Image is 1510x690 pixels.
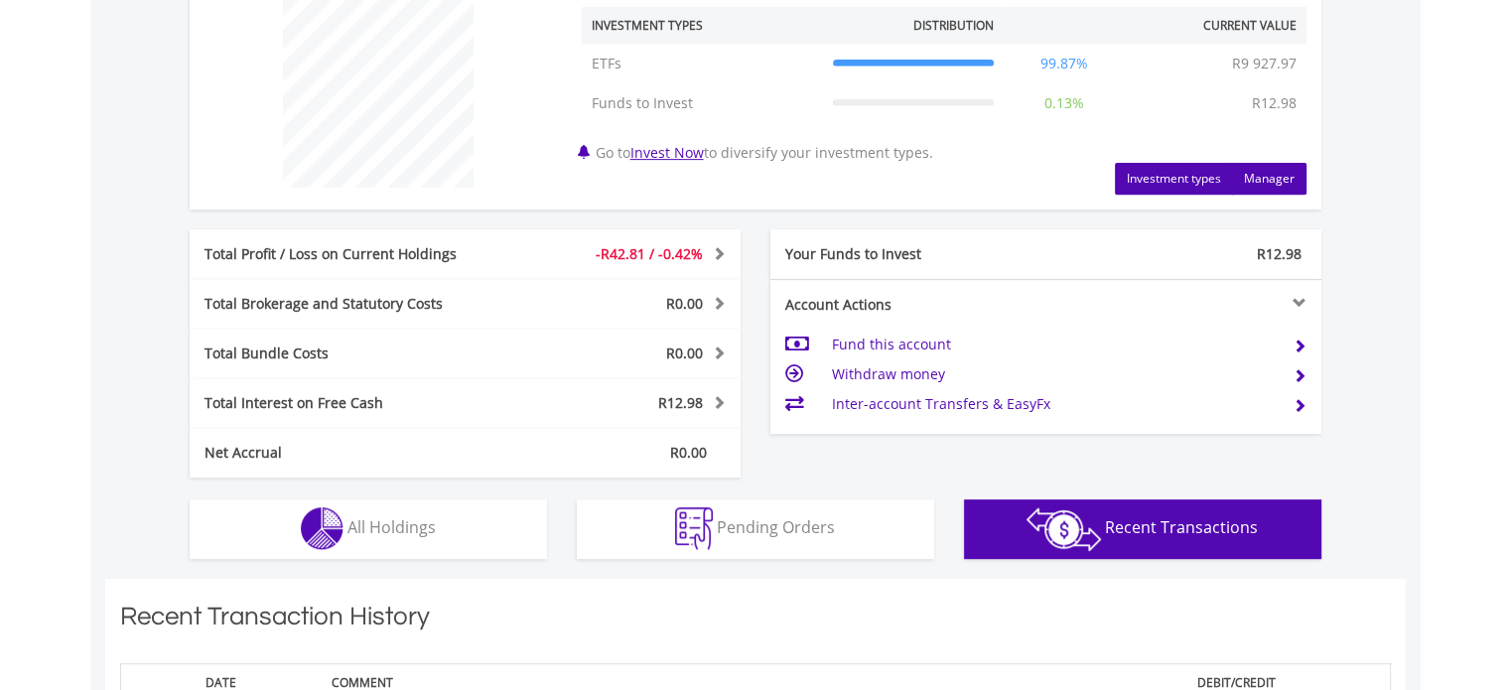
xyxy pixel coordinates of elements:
[1027,507,1101,551] img: transactions-zar-wht.png
[190,244,511,264] div: Total Profit / Loss on Current Holdings
[913,17,994,34] div: Distribution
[831,359,1277,389] td: Withdraw money
[596,244,703,263] span: -R42.81 / -0.42%
[670,443,707,462] span: R0.00
[666,294,703,313] span: R0.00
[1222,44,1306,83] td: R9 927.97
[190,294,511,314] div: Total Brokerage and Statutory Costs
[1125,7,1306,44] th: Current Value
[120,599,1391,643] h1: Recent Transaction History
[190,344,511,363] div: Total Bundle Costs
[582,44,823,83] td: ETFs
[831,389,1277,419] td: Inter-account Transfers & EasyFx
[1242,83,1306,123] td: R12.98
[770,295,1046,315] div: Account Actions
[582,83,823,123] td: Funds to Invest
[301,507,343,550] img: holdings-wht.png
[190,443,511,463] div: Net Accrual
[582,7,823,44] th: Investment Types
[658,393,703,412] span: R12.98
[1232,163,1306,195] button: Manager
[666,344,703,362] span: R0.00
[1105,516,1258,538] span: Recent Transactions
[347,516,436,538] span: All Holdings
[717,516,835,538] span: Pending Orders
[1004,44,1125,83] td: 99.87%
[831,330,1277,359] td: Fund this account
[675,507,713,550] img: pending_instructions-wht.png
[190,393,511,413] div: Total Interest on Free Cash
[964,499,1321,559] button: Recent Transactions
[1004,83,1125,123] td: 0.13%
[770,244,1046,264] div: Your Funds to Invest
[1115,163,1233,195] button: Investment types
[190,499,547,559] button: All Holdings
[630,143,704,162] a: Invest Now
[577,499,934,559] button: Pending Orders
[1257,244,1302,263] span: R12.98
